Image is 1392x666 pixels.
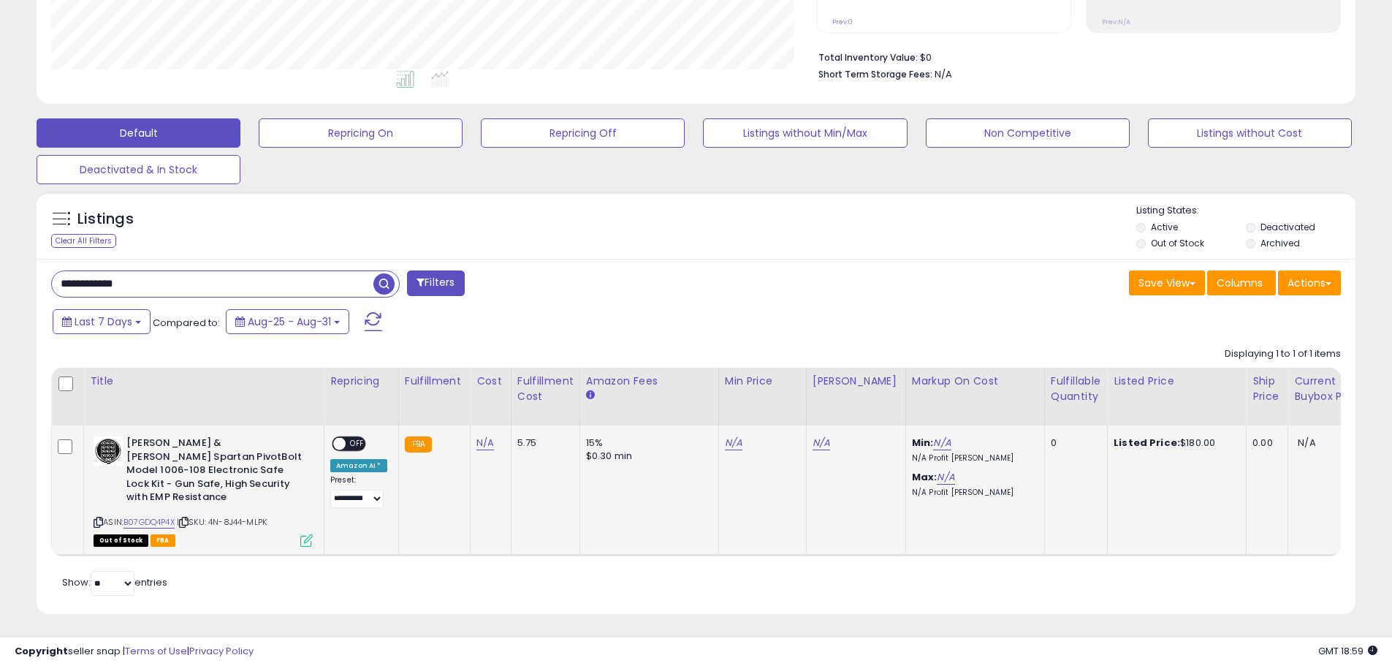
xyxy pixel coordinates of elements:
img: 51rd7JYfmML._SL40_.jpg [94,436,123,466]
div: Repricing [330,374,392,389]
div: Title [90,374,318,389]
p: N/A Profit [PERSON_NAME] [912,453,1033,463]
li: $0 [818,48,1330,65]
span: All listings that are currently out of stock and unavailable for purchase on Amazon [94,534,148,547]
button: Columns [1207,270,1276,295]
div: [PERSON_NAME] [813,374,900,389]
a: Privacy Policy [189,644,254,658]
a: N/A [476,436,494,450]
span: Compared to: [153,316,220,330]
div: Min Price [725,374,800,389]
strong: Copyright [15,644,68,658]
div: Ship Price [1252,374,1282,404]
button: Listings without Min/Max [703,118,907,148]
small: FBA [405,436,432,453]
button: Deactivated & In Stock [37,155,240,184]
b: [PERSON_NAME] & [PERSON_NAME] Spartan PivotBolt Model 1006-108 Electronic Safe Lock Kit - Gun Saf... [126,436,304,508]
small: Prev: 0 [832,18,853,26]
a: Terms of Use [125,644,187,658]
small: Prev: N/A [1102,18,1130,26]
button: Last 7 Days [53,309,151,334]
div: Amazon AI * [330,459,387,472]
button: Save View [1129,270,1205,295]
h5: Listings [77,209,134,230]
b: Short Term Storage Fees: [818,68,932,80]
div: seller snap | | [15,645,254,659]
span: Columns [1217,276,1263,290]
div: 5.75 [517,436,568,450]
div: Displaying 1 to 1 of 1 items [1225,347,1341,361]
span: N/A [1298,436,1315,450]
div: 15% [586,436,707,450]
div: Amazon Fees [586,374,712,389]
button: Filters [407,270,464,296]
div: Current Buybox Price [1294,374,1369,404]
button: Repricing On [259,118,463,148]
button: Listings without Cost [1148,118,1352,148]
div: $180.00 [1114,436,1235,450]
div: Cost [476,374,505,389]
div: Fulfillment [405,374,464,389]
span: Last 7 Days [75,314,132,329]
b: Max: [912,470,937,484]
a: N/A [725,436,742,450]
b: Min: [912,436,934,450]
button: Aug-25 - Aug-31 [226,309,349,334]
span: OFF [346,438,369,450]
button: Actions [1278,270,1341,295]
div: Fulfillment Cost [517,374,574,404]
button: Non Competitive [926,118,1130,148]
div: Listed Price [1114,374,1240,389]
button: Repricing Off [481,118,685,148]
p: Listing States: [1136,204,1355,218]
div: ASIN: [94,436,313,545]
label: Deactivated [1260,221,1315,233]
div: 0.00 [1252,436,1277,450]
label: Archived [1260,237,1300,249]
div: $0.30 min [586,450,707,463]
a: B07GDQ4P4X [123,516,175,529]
div: Preset: [330,475,387,508]
div: Fulfillable Quantity [1051,374,1101,404]
span: FBA [151,534,175,547]
div: Clear All Filters [51,234,116,248]
span: Show: entries [62,575,167,589]
label: Active [1151,221,1178,233]
div: Markup on Cost [912,374,1038,389]
span: Aug-25 - Aug-31 [248,314,331,329]
span: | SKU: 4N-8J44-MLPK [177,516,267,528]
small: Amazon Fees. [586,389,595,402]
b: Total Inventory Value: [818,51,918,64]
p: N/A Profit [PERSON_NAME] [912,488,1033,498]
span: N/A [935,67,952,81]
span: 2025-09-8 18:59 GMT [1318,644,1377,658]
div: 0 [1051,436,1096,450]
th: The percentage added to the cost of goods (COGS) that forms the calculator for Min & Max prices. [905,368,1044,425]
a: N/A [813,436,830,450]
label: Out of Stock [1151,237,1204,249]
b: Listed Price: [1114,436,1180,450]
button: Default [37,118,240,148]
a: N/A [937,470,954,485]
a: N/A [933,436,951,450]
